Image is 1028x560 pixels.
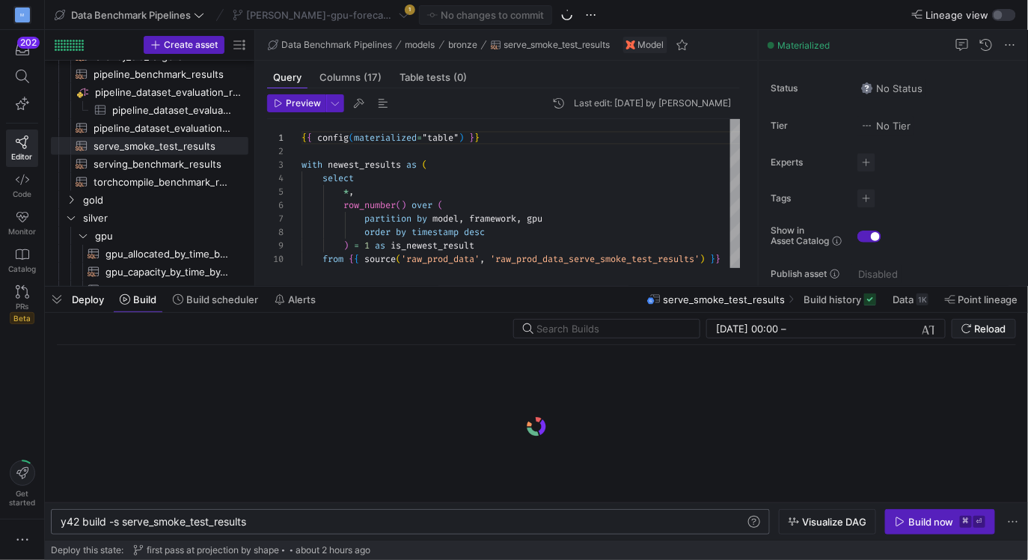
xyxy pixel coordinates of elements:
div: 11 [267,266,284,279]
span: materialized [354,132,417,144]
span: Data Benchmark Pipelines [281,40,392,50]
span: by [417,213,427,225]
span: Build history [804,293,861,305]
span: order [364,226,391,238]
span: pipeline_dataset_evaluation_results_long​​​​​​​​ [95,84,246,101]
button: Create asset [144,36,224,54]
span: Code [13,189,31,198]
span: ) [302,267,307,279]
span: silver [83,210,246,227]
button: Getstarted [6,454,38,513]
a: gpu_allocated_by_time_by_namespace_agg​​​​​​​​​​ [51,245,248,263]
span: , [480,253,485,265]
span: , [459,213,464,225]
span: 'raw_prod_data_serve_smoke_test_results' [490,253,700,265]
div: Press SPACE to select this row. [51,209,248,227]
button: No tierNo Tier [857,116,914,136]
a: pipeline_dataset_evaluation_results_long​​​​​​​​​ [51,101,248,119]
div: 9 [267,239,284,252]
span: ( [422,159,427,171]
span: Point lineage [958,293,1018,305]
button: Data1K [886,287,935,312]
img: No tier [861,120,873,132]
span: gold [83,192,246,209]
a: Code [6,167,38,204]
span: Show in Asset Catalog [771,225,829,246]
span: 'raw_prod_data' [401,253,480,265]
a: M [6,2,38,28]
span: Visualize DAG [802,516,866,528]
span: y42 build -s serve_smoke_test_results [61,515,246,528]
span: partition [364,213,411,225]
a: serving_benchmark_results​​​​​​​​​​ [51,155,248,173]
span: Table tests [400,73,467,82]
button: first pass at projection by shapeabout 2 hours ago [129,541,374,559]
div: 202 [17,37,40,49]
span: (17) [364,73,382,82]
div: 8 [267,225,284,239]
span: Build scheduler [186,293,258,305]
kbd: ⌘ [960,516,972,528]
span: model [432,213,459,225]
span: Tier [771,121,845,131]
span: } [474,132,480,144]
div: 2 [267,144,284,158]
span: Data Benchmark Pipelines [71,9,191,21]
kbd: ⏎ [973,516,985,528]
span: pipeline_benchmark_results​​​​​​​​​​ [94,66,231,83]
span: Catalog [8,264,36,273]
a: PRsBeta [6,279,38,330]
a: Catalog [6,242,38,279]
span: "table" [422,132,459,144]
div: Press SPACE to select this row. [51,119,248,137]
span: Create asset [164,40,218,50]
span: ( [438,199,443,211]
span: ( [396,253,401,265]
button: 202 [6,36,38,63]
span: first pass at projection by shape [147,545,279,556]
div: 10 [267,252,284,266]
span: row_number [343,199,396,211]
span: Data [893,293,914,305]
span: ) [401,199,406,211]
a: pipeline_benchmark_results​​​​​​​​​​ [51,65,248,83]
div: 3 [267,158,284,171]
span: ( [396,199,401,211]
span: serving_benchmark_results​​​​​​​​​​ [94,156,231,173]
span: Get started [9,489,35,507]
input: Start datetime [716,323,778,335]
span: gpu_utilization_by_day_agg​​​​​​​​​​ [105,281,231,299]
span: } [710,253,715,265]
a: torchcompile_benchmark_results​​​​​​​​​​ [51,173,248,191]
a: Monitor [6,204,38,242]
span: select [322,172,354,184]
span: from [322,253,343,265]
div: 5 [267,185,284,198]
span: ) [700,253,705,265]
span: as [375,240,385,252]
span: torchcompile_benchmark_results​​​​​​​​​​ [94,174,231,191]
span: 1 [364,240,370,252]
div: M [15,7,30,22]
span: Tags [771,193,845,204]
div: Press SPACE to select this row. [51,101,248,119]
button: bronze [444,36,481,54]
span: Preview [286,98,321,109]
span: config [317,132,349,144]
span: No Tier [861,120,911,132]
div: Press SPACE to select this row. [51,245,248,263]
span: = [354,240,359,252]
a: pipeline_dataset_evaluation_results​​​​​​​​​​ [51,119,248,137]
span: Alerts [288,293,316,305]
span: Lineage view [925,9,989,21]
a: gpu_utilization_by_day_agg​​​​​​​​​​ [51,281,248,299]
span: timestamp [411,226,459,238]
span: Columns [319,73,382,82]
img: No status [861,82,873,94]
div: Press SPACE to select this row. [51,263,248,281]
span: by [396,226,406,238]
span: Status [771,83,845,94]
span: { [307,132,312,144]
a: Editor [6,130,38,167]
span: newest_results [328,159,401,171]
